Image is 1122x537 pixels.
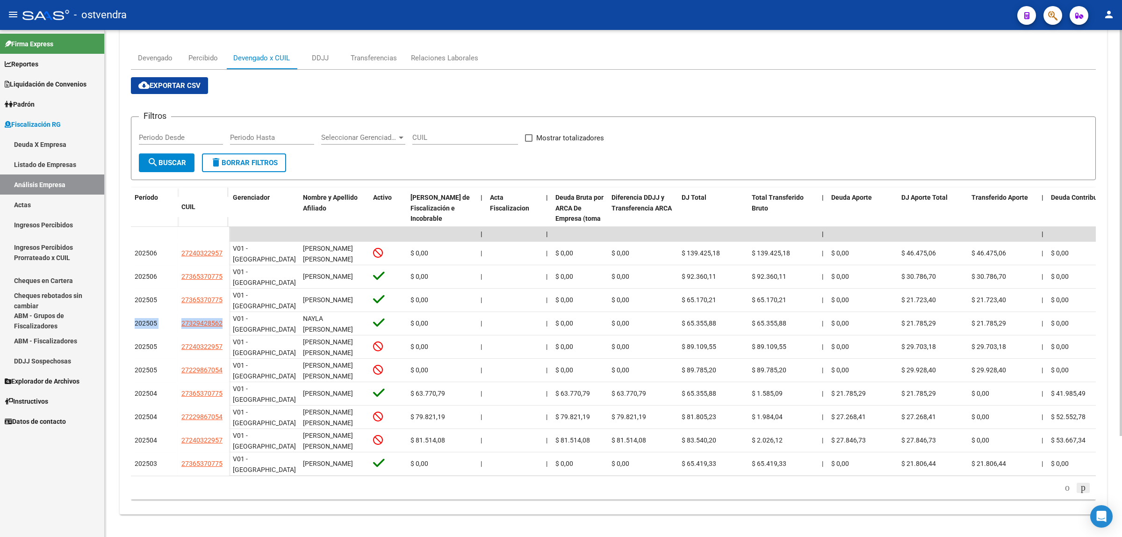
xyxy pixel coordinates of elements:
mat-icon: person [1103,9,1115,20]
span: $ 29.928,40 [971,366,1006,374]
span: $ 0,00 [1051,296,1069,304]
span: $ 0,00 [410,343,428,350]
span: $ 83.540,20 [682,436,716,444]
span: $ 0,00 [1051,343,1069,350]
span: $ 21.785,29 [971,319,1006,327]
span: $ 0,00 [611,273,629,280]
span: $ 0,00 [1051,366,1069,374]
span: $ 0,00 [831,343,849,350]
datatable-header-cell: Nombre y Apellido Afiliado [299,188,369,250]
span: [PERSON_NAME] [PERSON_NAME] [303,362,353,380]
span: $ 0,00 [410,249,428,257]
span: 202505 [135,296,157,304]
span: 202504 [135,390,157,397]
span: $ 65.170,21 [682,296,716,304]
span: NAYLA [PERSON_NAME] [PERSON_NAME] [303,315,353,344]
span: 27240322957 [181,249,223,257]
span: $ 0,00 [831,460,849,467]
datatable-header-cell: Transferido Aporte [968,188,1038,250]
span: | [822,319,823,327]
span: | [822,366,823,374]
span: $ 21.785,29 [901,319,936,327]
span: Seleccionar Gerenciador [321,133,397,142]
span: $ 41.985,49 [1051,390,1086,397]
span: $ 65.355,88 [682,319,716,327]
span: | [822,390,823,397]
span: $ 1.984,04 [752,413,783,421]
span: [PERSON_NAME] [303,460,353,467]
span: V01 - [GEOGRAPHIC_DATA] [233,291,296,310]
span: $ 27.268,41 [831,413,866,421]
span: $ 63.770,79 [555,390,590,397]
span: | [1042,343,1043,350]
span: Acta Fiscalizacion [490,194,529,212]
datatable-header-cell: | [542,188,552,250]
span: $ 29.703,18 [971,343,1006,350]
span: 202506 [135,273,157,280]
span: | [481,249,482,257]
span: $ 65.170,21 [752,296,786,304]
span: Firma Express [5,39,53,49]
span: $ 0,00 [410,319,428,327]
span: $ 52.552,78 [1051,413,1086,421]
span: $ 81.514,08 [410,436,445,444]
span: 202504 [135,436,157,444]
span: $ 89.109,55 [752,343,786,350]
span: | [822,413,823,421]
span: $ 1.585,09 [752,390,783,397]
span: | [822,194,824,201]
span: [PERSON_NAME] [PERSON_NAME] [303,245,353,263]
datatable-header-cell: Activo [369,188,407,250]
span: | [546,343,547,350]
span: | [822,273,823,280]
span: DJ Total [682,194,706,201]
span: $ 81.805,23 [682,413,716,421]
span: Transferido Aporte [971,194,1028,201]
span: [PERSON_NAME] [303,390,353,397]
span: Exportar CSV [138,81,201,90]
span: Liquidación de Convenios [5,79,86,89]
span: 27240322957 [181,436,223,444]
span: | [1042,319,1043,327]
datatable-header-cell: Deuda Bruta Neto de Fiscalización e Incobrable [407,188,477,250]
span: Gerenciador [233,194,270,201]
span: | [546,194,548,201]
span: V01 - [GEOGRAPHIC_DATA] [233,315,296,333]
div: Devengado [138,53,173,63]
span: | [481,390,482,397]
span: | [481,273,482,280]
button: Buscar [139,153,194,172]
span: $ 29.703,18 [901,343,936,350]
datatable-header-cell: Acta Fiscalizacion [486,188,542,250]
span: $ 0,00 [831,249,849,257]
a: go to next page [1077,483,1090,493]
span: $ 65.355,88 [682,390,716,397]
span: $ 0,00 [611,319,629,327]
span: $ 21.723,40 [901,296,936,304]
span: $ 0,00 [831,296,849,304]
span: | [822,460,823,467]
span: 27365370775 [181,273,223,280]
span: 202505 [135,366,157,374]
span: $ 21.785,29 [831,390,866,397]
datatable-header-cell: | [477,188,486,250]
mat-icon: cloud_download [138,80,150,91]
span: $ 89.109,55 [682,343,716,350]
span: [PERSON_NAME] [PERSON_NAME] [303,338,353,356]
span: $ 21.785,29 [901,390,936,397]
span: $ 0,00 [831,273,849,280]
span: | [546,366,547,374]
span: Mostrar totalizadores [536,132,604,144]
span: 202503 [135,460,157,467]
span: V01 - [GEOGRAPHIC_DATA] [233,362,296,380]
span: $ 53.667,34 [1051,436,1086,444]
span: | [822,436,823,444]
span: | [546,249,547,257]
span: $ 81.514,08 [611,436,646,444]
button: Borrar Filtros [202,153,286,172]
span: Datos de contacto [5,416,66,427]
span: V01 - [GEOGRAPHIC_DATA] [233,432,296,450]
span: $ 0,00 [971,413,989,421]
span: $ 0,00 [410,366,428,374]
div: Transferencias [351,53,397,63]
